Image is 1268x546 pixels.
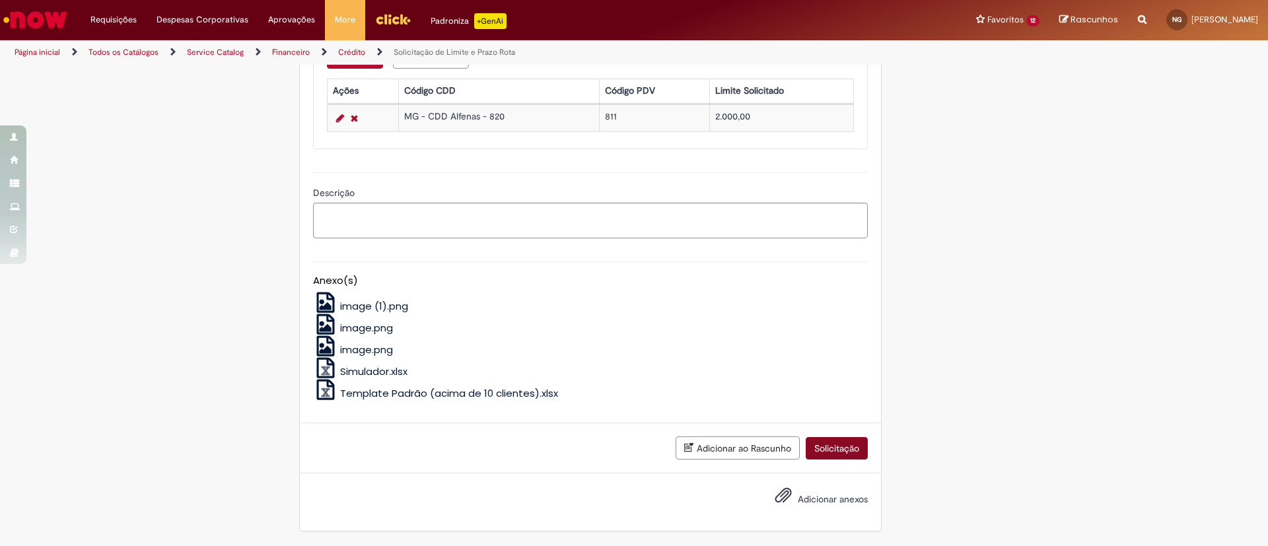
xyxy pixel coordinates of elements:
p: +GenAi [474,13,507,29]
img: click_logo_yellow_360x200.png [375,9,411,29]
th: Limite Solicitado [710,79,854,103]
span: 12 [1026,15,1039,26]
span: image.png [340,343,393,357]
span: Requisições [90,13,137,26]
th: Código CDD [398,79,599,103]
span: Adicionar anexos [798,494,868,506]
td: 2.000,00 [710,104,854,131]
span: Rascunhos [1071,13,1118,26]
span: Template Padrão (acima de 10 clientes).xlsx [340,386,558,400]
textarea: Descrição [313,203,868,238]
span: image.png [340,321,393,335]
a: Todos os Catálogos [88,47,158,57]
a: Service Catalog [187,47,244,57]
th: Código PDV [599,79,709,103]
img: ServiceNow [1,7,69,33]
span: Descrição [313,187,357,199]
a: Página inicial [15,47,60,57]
span: More [335,13,355,26]
span: image (1).png [340,299,408,313]
span: Simulador.xlsx [340,364,407,378]
a: image.png [313,343,394,357]
td: MG - CDD Alfenas - 820 [398,104,599,131]
span: NG [1172,15,1181,24]
span: [PERSON_NAME] [1191,14,1258,25]
a: Financeiro [272,47,310,57]
a: Editar Linha 1 [333,110,347,126]
a: image.png [313,321,394,335]
a: Rascunhos [1059,14,1118,26]
div: Padroniza [431,13,507,29]
span: Favoritos [987,13,1024,26]
button: Adicionar anexos [771,483,795,514]
h5: Anexo(s) [313,275,868,287]
span: Aprovações [268,13,315,26]
a: Template Padrão (acima de 10 clientes).xlsx [313,386,559,400]
a: Simulador.xlsx [313,364,408,378]
button: Adicionar ao Rascunho [676,436,800,460]
a: Crédito [338,47,365,57]
td: 811 [599,104,709,131]
button: Solicitação [806,437,868,460]
a: image (1).png [313,299,409,313]
span: Despesas Corporativas [157,13,248,26]
th: Ações [327,79,398,103]
ul: Trilhas de página [10,40,835,65]
a: Solicitação de Limite e Prazo Rota [394,47,515,57]
a: Remover linha 1 [347,110,361,126]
